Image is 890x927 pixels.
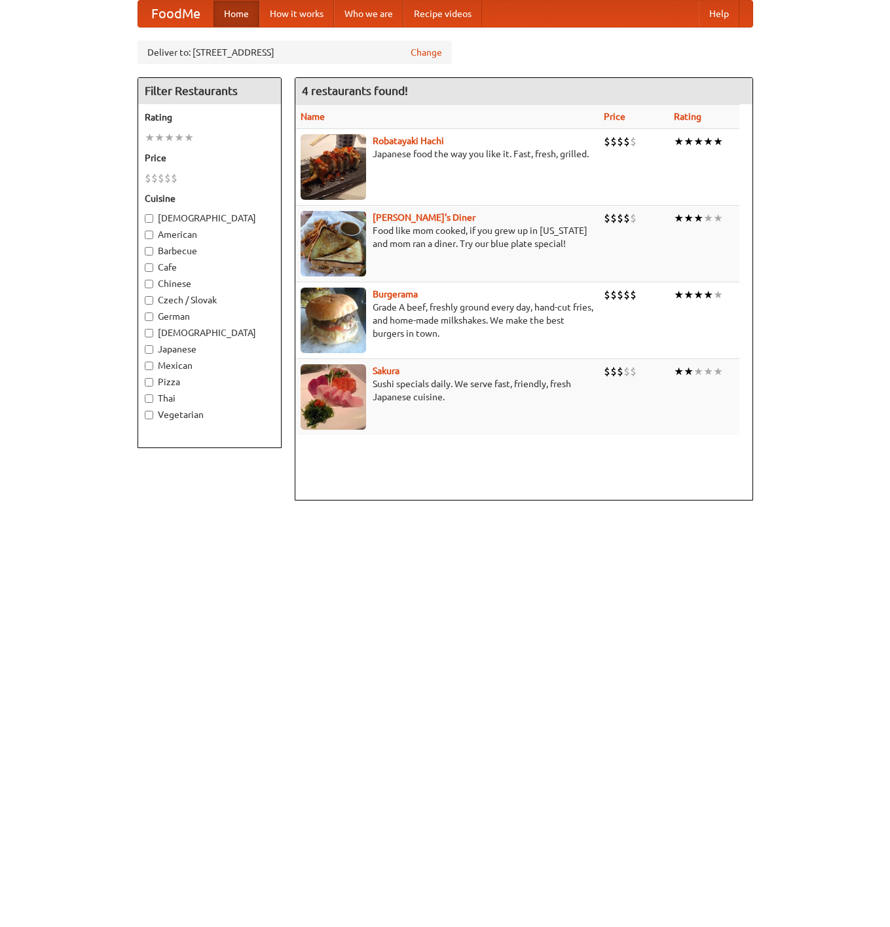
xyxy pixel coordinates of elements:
li: $ [610,364,617,379]
a: Rating [674,111,701,122]
li: ★ [184,130,194,145]
label: Cafe [145,261,274,274]
li: $ [623,288,630,302]
li: ★ [174,130,184,145]
a: Burgerama [373,289,418,299]
li: ★ [684,134,694,149]
li: $ [604,134,610,149]
label: Vegetarian [145,408,274,421]
label: Japanese [145,343,274,356]
a: Sakura [373,366,399,376]
li: ★ [713,211,723,225]
li: $ [623,211,630,225]
img: sakura.jpg [301,364,366,430]
li: ★ [713,364,723,379]
div: Deliver to: [STREET_ADDRESS] [138,41,452,64]
li: $ [630,134,637,149]
li: $ [617,134,623,149]
a: [PERSON_NAME]'s Diner [373,212,475,223]
li: $ [630,364,637,379]
li: ★ [674,288,684,302]
label: Thai [145,392,274,405]
li: $ [610,211,617,225]
label: Czech / Slovak [145,293,274,307]
li: ★ [703,364,713,379]
input: [DEMOGRAPHIC_DATA] [145,214,153,223]
label: American [145,228,274,241]
li: $ [630,288,637,302]
li: ★ [674,211,684,225]
p: Food like mom cooked, if you grew up in [US_STATE] and mom ran a diner. Try our blue plate special! [301,224,593,250]
input: German [145,312,153,321]
li: ★ [713,134,723,149]
a: Home [213,1,259,27]
input: Pizza [145,378,153,387]
li: $ [630,211,637,225]
input: Chinese [145,280,153,288]
li: $ [151,171,158,185]
li: ★ [684,364,694,379]
label: [DEMOGRAPHIC_DATA] [145,326,274,339]
p: Sushi specials daily. We serve fast, friendly, fresh Japanese cuisine. [301,377,593,404]
li: ★ [694,211,703,225]
li: $ [604,288,610,302]
label: [DEMOGRAPHIC_DATA] [145,212,274,225]
li: $ [617,211,623,225]
a: Help [699,1,739,27]
li: $ [171,171,177,185]
li: $ [617,364,623,379]
li: ★ [155,130,164,145]
li: ★ [684,288,694,302]
li: $ [610,134,617,149]
li: ★ [694,134,703,149]
label: German [145,310,274,323]
li: ★ [145,130,155,145]
input: Cafe [145,263,153,272]
a: FoodMe [138,1,213,27]
input: Mexican [145,362,153,370]
label: Pizza [145,375,274,388]
li: $ [623,134,630,149]
li: ★ [164,130,174,145]
input: Vegetarian [145,411,153,419]
h5: Cuisine [145,192,274,205]
li: $ [610,288,617,302]
li: ★ [703,288,713,302]
p: Grade A beef, freshly ground every day, hand-cut fries, and home-made milkshakes. We make the bes... [301,301,593,340]
a: Price [604,111,625,122]
li: ★ [703,211,713,225]
a: Who we are [334,1,403,27]
label: Chinese [145,277,274,290]
label: Mexican [145,359,274,372]
a: Robatayaki Hachi [373,136,444,146]
img: sallys.jpg [301,211,366,276]
li: $ [617,288,623,302]
input: Czech / Slovak [145,296,153,305]
li: ★ [674,364,684,379]
ng-pluralize: 4 restaurants found! [302,85,408,97]
a: How it works [259,1,334,27]
li: ★ [703,134,713,149]
a: Recipe videos [403,1,482,27]
h5: Price [145,151,274,164]
li: $ [145,171,151,185]
li: ★ [713,288,723,302]
input: Barbecue [145,247,153,255]
li: ★ [694,364,703,379]
a: Name [301,111,325,122]
li: $ [164,171,171,185]
li: ★ [684,211,694,225]
img: burgerama.jpg [301,288,366,353]
label: Barbecue [145,244,274,257]
a: Change [411,46,442,59]
h5: Rating [145,111,274,124]
input: Japanese [145,345,153,354]
li: ★ [674,134,684,149]
li: $ [604,211,610,225]
h4: Filter Restaurants [138,78,281,104]
input: American [145,231,153,239]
